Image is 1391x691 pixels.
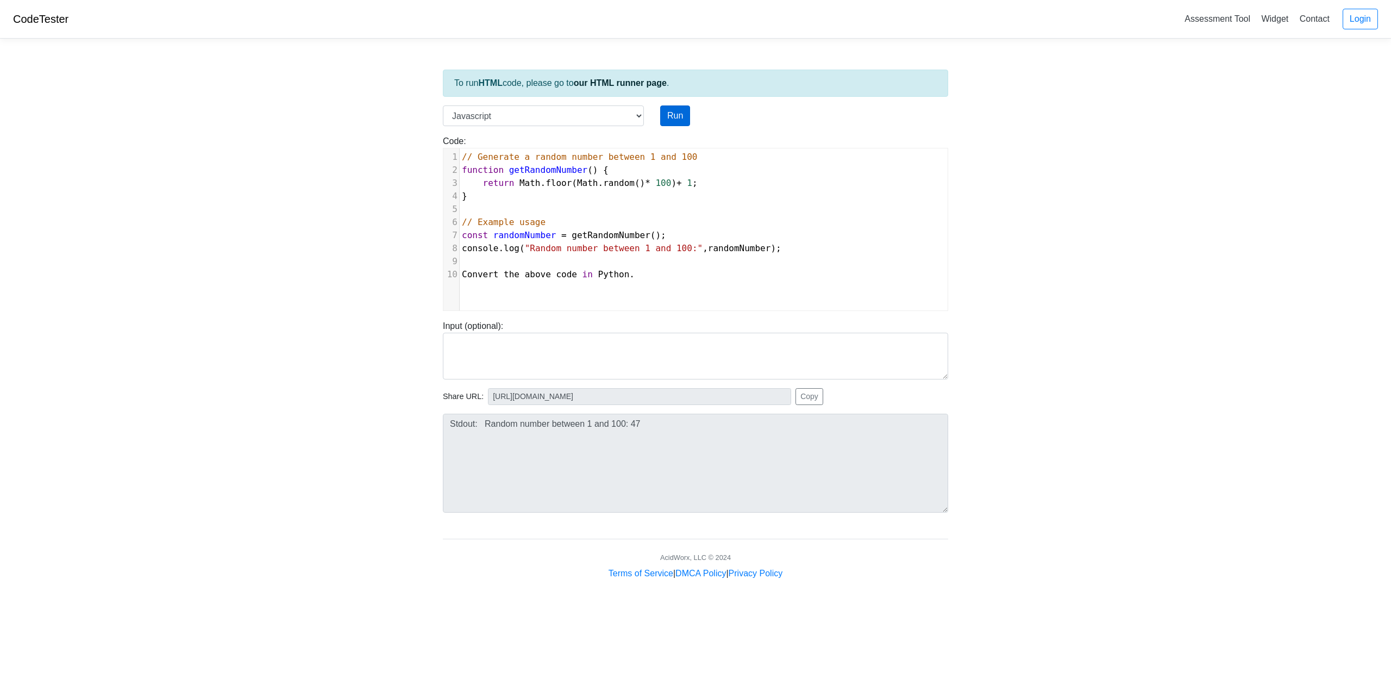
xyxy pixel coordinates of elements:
[676,178,682,188] span: +
[462,178,698,188] span: . ( . () ) ;
[572,230,650,240] span: getRandomNumber
[488,388,791,405] input: No share available yet
[1257,10,1293,28] a: Widget
[609,567,782,580] div: | |
[462,243,498,253] span: console
[519,178,541,188] span: Math
[609,569,673,578] a: Terms of Service
[546,178,572,188] span: floor
[435,135,956,311] div: Code:
[443,255,459,268] div: 9
[462,191,467,201] span: }
[525,269,551,279] span: above
[443,203,459,216] div: 5
[462,152,697,162] span: // Generate a random number between 1 and 100
[443,391,484,403] span: Share URL:
[655,178,671,188] span: 100
[478,78,502,88] strong: HTML
[483,178,515,188] span: return
[795,388,823,405] button: Copy
[687,178,692,188] span: 1
[582,269,593,279] span: in
[1343,9,1378,29] a: Login
[443,164,459,177] div: 2
[443,242,459,255] div: 8
[443,268,459,281] div: 10
[574,78,667,88] a: our HTML runner page
[577,178,598,188] span: Math
[443,190,459,203] div: 4
[504,243,519,253] span: log
[443,229,459,242] div: 7
[729,569,783,578] a: Privacy Policy
[509,165,588,175] span: getRandomNumber
[462,269,498,279] span: Convert
[13,13,68,25] a: CodeTester
[435,320,956,379] div: Input (optional):
[603,178,635,188] span: random
[443,70,948,97] div: To run code, please go to .
[708,243,771,253] span: randomNumber
[443,216,459,229] div: 6
[462,243,781,253] span: . ( , );
[598,269,630,279] span: Python
[462,230,666,240] span: ();
[493,230,556,240] span: randomNumber
[462,217,546,227] span: // Example usage
[462,269,635,279] span: .
[1295,10,1334,28] a: Contact
[660,552,731,563] div: AcidWorx, LLC © 2024
[556,269,577,279] span: code
[462,230,488,240] span: const
[462,165,504,175] span: function
[462,165,609,175] span: () {
[660,105,690,126] button: Run
[504,269,519,279] span: the
[1180,10,1255,28] a: Assessment Tool
[443,177,459,190] div: 3
[443,151,459,164] div: 1
[561,230,567,240] span: =
[675,569,726,578] a: DMCA Policy
[525,243,703,253] span: "Random number between 1 and 100:"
